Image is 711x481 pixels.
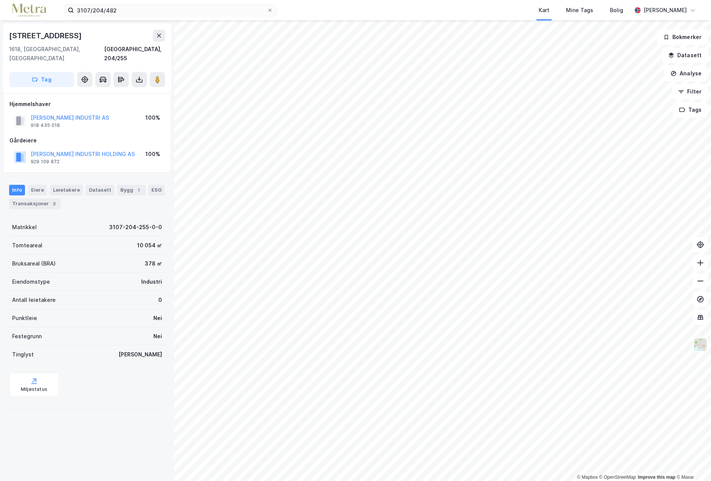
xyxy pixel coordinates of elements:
button: Datasett [662,48,708,63]
div: [PERSON_NAME] [118,350,162,359]
div: Tinglyst [12,350,34,359]
div: Eiere [28,185,47,195]
div: Miljøstatus [21,386,47,392]
div: Punktleie [12,314,37,323]
div: Bolig [610,6,623,15]
div: Hjemmelshaver [9,100,165,109]
div: [PERSON_NAME] [644,6,687,15]
a: OpenStreetMap [599,475,636,480]
div: Kart [539,6,549,15]
div: Leietakere [50,185,83,195]
div: Mine Tags [566,6,593,15]
div: 0 [158,295,162,305]
button: Tags [673,102,708,117]
button: Filter [672,84,708,99]
img: metra-logo.256734c3b2bbffee19d4.png [12,4,46,17]
input: Søk på adresse, matrikkel, gårdeiere, leietakere eller personer [74,5,267,16]
div: 3 [50,200,58,208]
div: 378 ㎡ [145,259,162,268]
div: Industri [141,277,162,286]
div: 929 109 872 [31,159,59,165]
button: Tag [9,72,74,87]
div: Kontrollprogram for chat [673,445,711,481]
iframe: Chat Widget [673,445,711,481]
div: 100% [145,150,160,159]
a: Improve this map [638,475,675,480]
div: Matrikkel [12,223,37,232]
div: 100% [145,113,160,122]
div: Bruksareal (BRA) [12,259,56,268]
div: Transaksjoner [9,198,61,209]
div: ESG [148,185,165,195]
a: Mapbox [577,475,598,480]
div: 3107-204-255-0-0 [109,223,162,232]
button: Analyse [664,66,708,81]
div: Info [9,185,25,195]
img: Z [693,337,708,352]
div: 10 054 ㎡ [137,241,162,250]
div: Nei [153,332,162,341]
div: 1 [135,186,142,194]
div: Eiendomstype [12,277,50,286]
div: 1618, [GEOGRAPHIC_DATA], [GEOGRAPHIC_DATA] [9,45,104,63]
div: Festegrunn [12,332,42,341]
button: Bokmerker [657,30,708,45]
div: Antall leietakere [12,295,56,305]
div: Tomteareal [12,241,42,250]
div: Nei [153,314,162,323]
div: Datasett [86,185,114,195]
div: Bygg [117,185,145,195]
div: 918 435 018 [31,122,60,128]
div: [GEOGRAPHIC_DATA], 204/255 [104,45,165,63]
div: [STREET_ADDRESS] [9,30,83,42]
div: Gårdeiere [9,136,165,145]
